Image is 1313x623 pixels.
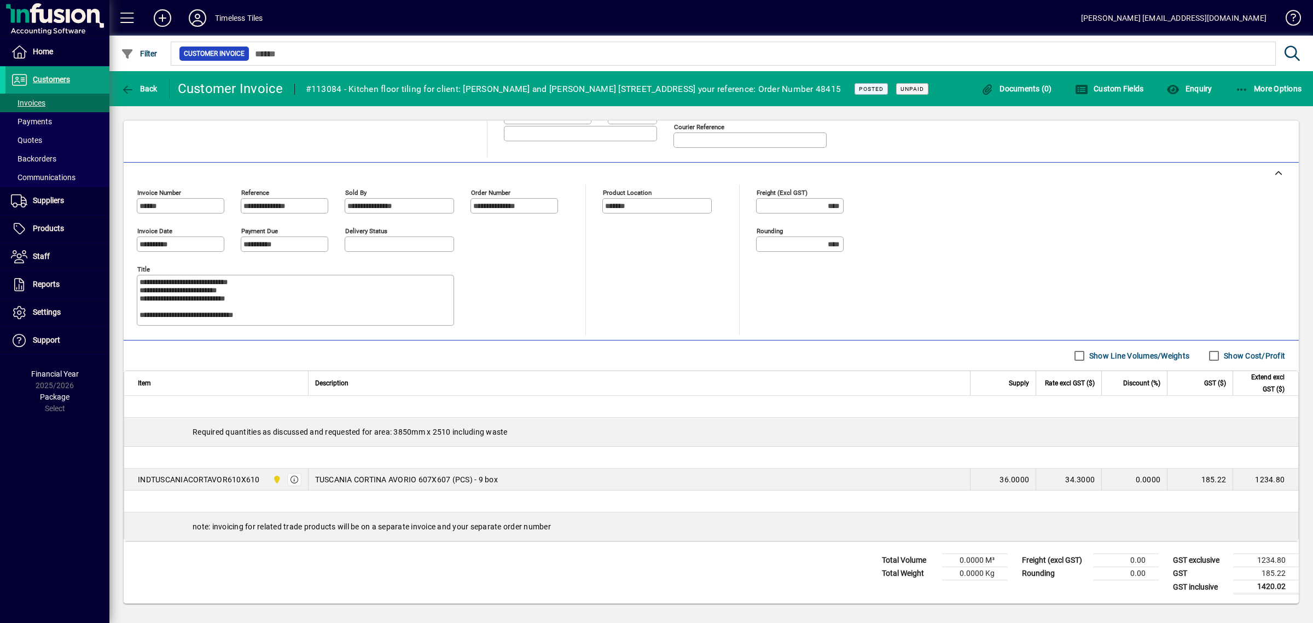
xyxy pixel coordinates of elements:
[981,84,1052,93] span: Documents (0)
[5,94,109,112] a: Invoices
[11,173,75,182] span: Communications
[124,418,1298,446] div: Required quantities as discussed and requested for area: 3850mm x 2510 including waste
[1233,79,1305,99] button: More Options
[876,554,942,567] td: Total Volume
[942,554,1008,567] td: 0.0000 M³
[11,154,56,163] span: Backorders
[11,117,52,126] span: Payments
[241,227,278,235] mat-label: Payment due
[5,38,109,66] a: Home
[315,377,348,389] span: Description
[1016,567,1093,580] td: Rounding
[215,9,263,27] div: Timeless Tiles
[1093,567,1159,580] td: 0.00
[876,567,942,580] td: Total Weight
[33,47,53,56] span: Home
[978,79,1055,99] button: Documents (0)
[118,79,160,99] button: Back
[1101,469,1167,491] td: 0.0000
[1123,377,1160,389] span: Discount (%)
[5,271,109,298] a: Reports
[603,189,652,197] mat-label: Product location
[270,474,282,486] span: Dunedin
[1164,79,1215,99] button: Enquiry
[5,215,109,243] a: Products
[33,336,60,344] span: Support
[40,393,69,401] span: Package
[674,123,724,131] mat-label: Courier Reference
[1009,377,1029,389] span: Supply
[33,280,60,289] span: Reports
[1222,350,1285,361] label: Show Cost/Profit
[1233,580,1299,594] td: 1420.02
[121,84,158,93] span: Back
[1087,350,1189,361] label: Show Line Volumes/Weights
[1167,554,1233,567] td: GST exclusive
[33,252,50,261] span: Staff
[1167,567,1233,580] td: GST
[178,80,283,97] div: Customer Invoice
[33,308,61,316] span: Settings
[345,189,367,197] mat-label: Sold by
[5,149,109,168] a: Backorders
[138,474,260,485] div: INDTUSCANIACORTAVOR610X610
[1167,580,1233,594] td: GST inclusive
[1000,474,1029,485] span: 36.0000
[1277,2,1299,38] a: Knowledge Base
[1233,469,1298,491] td: 1234.80
[1167,469,1233,491] td: 185.22
[859,85,884,93] span: Posted
[315,474,498,485] span: TUSCANIA CORTINA AVORIO 607X607 (PCS) - 9 box
[1043,474,1095,485] div: 34.3000
[5,187,109,215] a: Suppliers
[900,85,924,93] span: Unpaid
[5,168,109,187] a: Communications
[33,196,64,205] span: Suppliers
[33,224,64,233] span: Products
[942,567,1008,580] td: 0.0000 Kg
[5,327,109,354] a: Support
[1166,84,1212,93] span: Enquiry
[345,227,387,235] mat-label: Delivery status
[118,44,160,64] button: Filter
[11,136,42,145] span: Quotes
[121,49,158,58] span: Filter
[5,112,109,131] a: Payments
[1235,84,1302,93] span: More Options
[1240,371,1285,395] span: Extend excl GST ($)
[1093,554,1159,567] td: 0.00
[137,189,181,197] mat-label: Invoice number
[5,131,109,149] a: Quotes
[1204,377,1226,389] span: GST ($)
[1016,554,1093,567] td: Freight (excl GST)
[1072,79,1147,99] button: Custom Fields
[137,266,150,273] mat-label: Title
[184,48,245,59] span: Customer Invoice
[5,243,109,270] a: Staff
[1081,9,1266,27] div: [PERSON_NAME] [EMAIL_ADDRESS][DOMAIN_NAME]
[180,8,215,28] button: Profile
[33,75,70,84] span: Customers
[109,79,170,99] app-page-header-button: Back
[138,377,151,389] span: Item
[306,80,841,98] div: #113084 - Kitchen floor tiling for client: [PERSON_NAME] and [PERSON_NAME] [STREET_ADDRESS] your ...
[31,370,79,378] span: Financial Year
[1075,84,1144,93] span: Custom Fields
[5,299,109,326] a: Settings
[757,227,783,235] mat-label: Rounding
[757,189,807,197] mat-label: Freight (excl GST)
[1045,377,1095,389] span: Rate excl GST ($)
[145,8,180,28] button: Add
[471,189,510,197] mat-label: Order number
[137,227,172,235] mat-label: Invoice date
[241,189,269,197] mat-label: Reference
[11,99,45,107] span: Invoices
[1233,567,1299,580] td: 185.22
[1233,554,1299,567] td: 1234.80
[124,512,1298,541] div: note: invoicing for related trade products will be on a separate invoice and your separate order ...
